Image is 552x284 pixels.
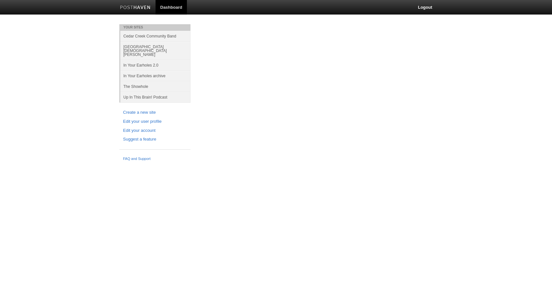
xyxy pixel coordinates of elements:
a: FAQ and Support [123,156,187,162]
a: Create a new site [123,109,187,116]
img: Posthaven-bar [120,5,151,10]
a: The Showhole [120,81,190,92]
a: In Your Earholes archive [120,70,190,81]
a: In Your Earholes 2.0 [120,60,190,70]
a: Edit your account [123,127,187,134]
a: Up In This Brain! Podcast [120,92,190,102]
a: [GEOGRAPHIC_DATA][DEMOGRAPHIC_DATA][PERSON_NAME] [120,41,190,60]
a: Cedar Creek Community Band [120,31,190,41]
a: Edit your user profile [123,118,187,125]
li: Your Sites [119,24,190,31]
a: Suggest a feature [123,136,187,143]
